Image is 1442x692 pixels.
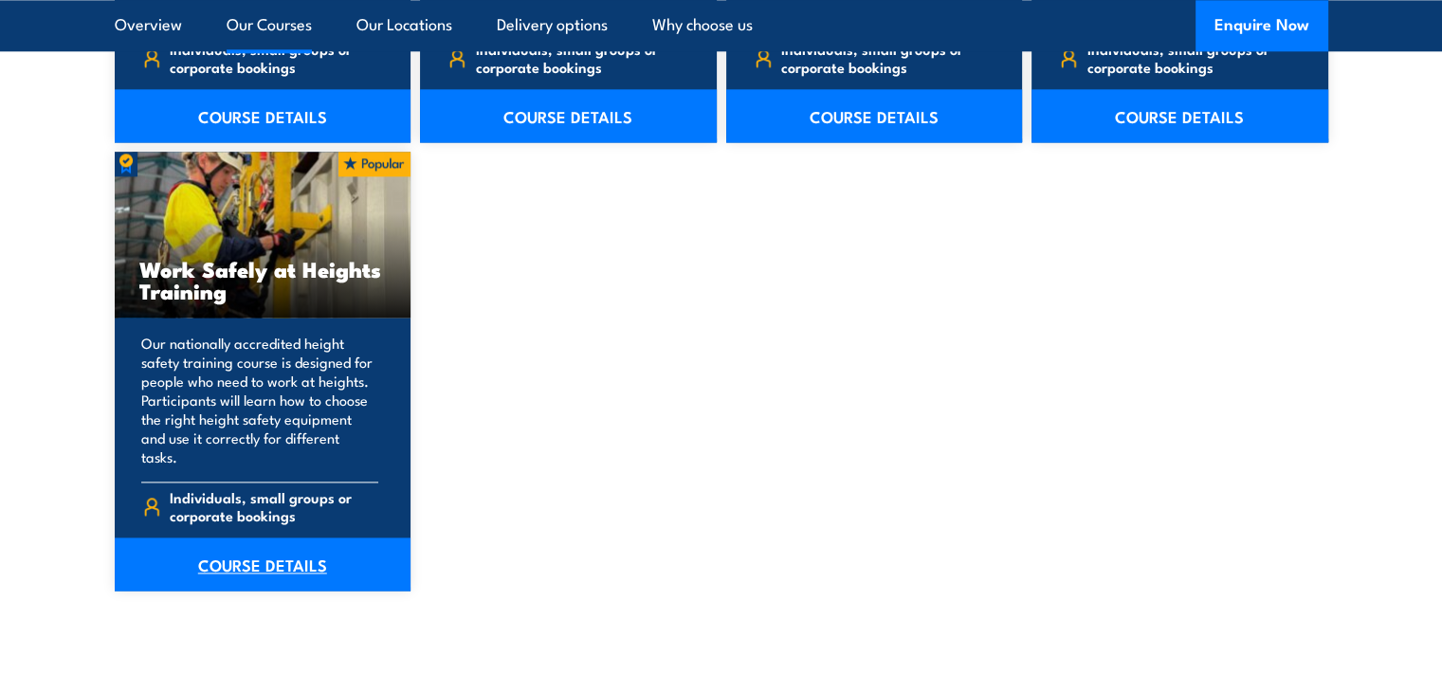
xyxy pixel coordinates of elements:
a: COURSE DETAILS [1031,89,1328,142]
a: COURSE DETAILS [420,89,717,142]
h3: Work Safely at Heights Training [139,258,387,301]
p: Our nationally accredited height safety training course is designed for people who need to work a... [141,334,379,466]
a: COURSE DETAILS [726,89,1023,142]
span: Individuals, small groups or corporate bookings [476,40,684,76]
span: Individuals, small groups or corporate bookings [781,40,990,76]
span: Individuals, small groups or corporate bookings [170,488,378,524]
span: Individuals, small groups or corporate bookings [170,40,378,76]
span: Individuals, small groups or corporate bookings [1087,40,1296,76]
a: COURSE DETAILS [115,89,411,142]
a: COURSE DETAILS [115,537,411,591]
